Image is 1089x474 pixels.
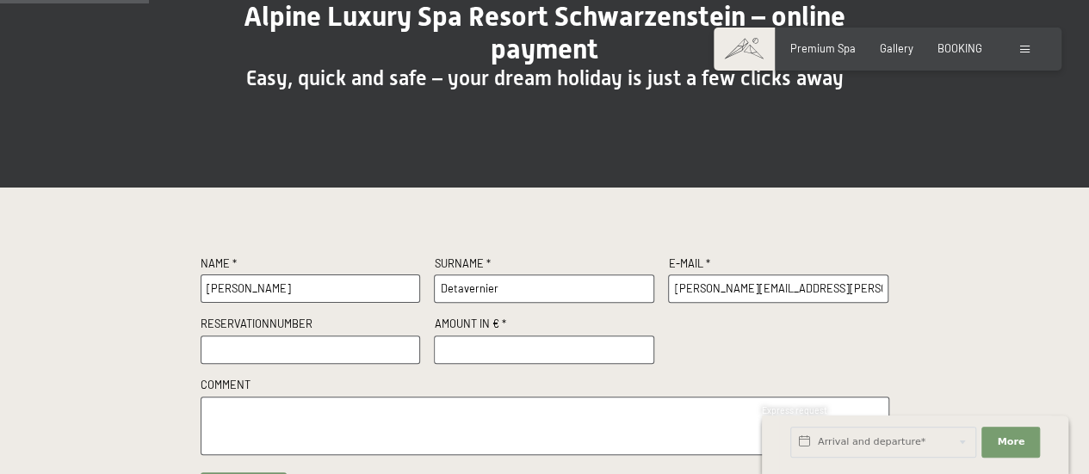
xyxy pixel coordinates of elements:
[434,256,654,275] label: Surname *
[201,378,889,397] label: Comment
[981,427,1040,458] button: More
[201,317,421,335] label: Reservationnumber
[246,66,844,90] span: Easy, quick and safe – your dream holiday is just a few clicks away
[937,41,982,55] a: BOOKING
[434,317,654,335] label: Amount in € *
[201,256,421,275] label: Name *
[668,256,888,275] label: E-Mail *
[790,41,856,55] a: Premium Spa
[762,405,827,416] span: Express request
[997,435,1024,449] span: More
[880,41,913,55] a: Gallery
